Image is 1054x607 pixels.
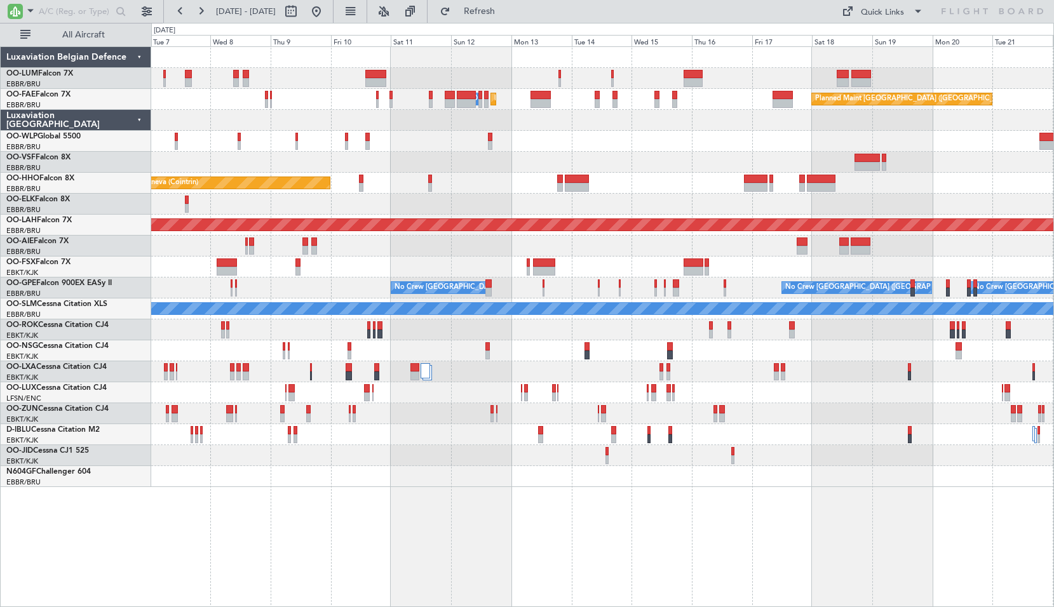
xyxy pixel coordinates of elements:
span: OO-WLP [6,133,37,140]
a: EBKT/KJK [6,331,38,340]
a: EBBR/BRU [6,205,41,215]
span: OO-HHO [6,175,39,182]
a: OO-JIDCessna CJ1 525 [6,447,89,455]
span: OO-LUM [6,70,38,77]
a: EBBR/BRU [6,79,41,89]
a: OO-LUMFalcon 7X [6,70,73,77]
span: OO-FAE [6,91,36,98]
a: EBBR/BRU [6,100,41,110]
div: Tue 7 [151,35,211,46]
a: OO-FSXFalcon 7X [6,258,71,266]
a: OO-FAEFalcon 7X [6,91,71,98]
a: OO-VSFFalcon 8X [6,154,71,161]
a: OO-WLPGlobal 5500 [6,133,81,140]
div: Planned Maint Melsbroek Air Base [494,90,605,109]
span: OO-JID [6,447,33,455]
a: EBKT/KJK [6,415,38,424]
a: EBBR/BRU [6,142,41,152]
div: Wed 15 [632,35,692,46]
div: Tue 14 [572,35,632,46]
div: Sun 12 [451,35,511,46]
button: Quick Links [835,1,929,22]
a: OO-ELKFalcon 8X [6,196,70,203]
div: Thu 9 [271,35,331,46]
span: All Aircraft [33,30,134,39]
a: EBKT/KJK [6,457,38,466]
div: Mon 13 [511,35,572,46]
span: OO-LXA [6,363,36,371]
a: EBBR/BRU [6,163,41,173]
div: Mon 20 [933,35,993,46]
a: OO-LUXCessna Citation CJ4 [6,384,107,392]
a: EBKT/KJK [6,373,38,382]
button: All Aircraft [14,25,138,45]
a: EBBR/BRU [6,289,41,298]
a: EBBR/BRU [6,184,41,194]
span: [DATE] - [DATE] [216,6,276,17]
span: OO-VSF [6,154,36,161]
span: Refresh [453,7,506,16]
a: EBBR/BRU [6,247,41,257]
a: EBKT/KJK [6,352,38,361]
a: N604GFChallenger 604 [6,468,91,476]
div: Planned Maint [GEOGRAPHIC_DATA] ([GEOGRAPHIC_DATA] National) [815,90,1045,109]
a: OO-LAHFalcon 7X [6,217,72,224]
div: Tue 21 [992,35,1053,46]
a: OO-SLMCessna Citation XLS [6,300,107,308]
a: EBBR/BRU [6,310,41,319]
button: Refresh [434,1,510,22]
a: OO-ROKCessna Citation CJ4 [6,321,109,329]
a: OO-GPEFalcon 900EX EASy II [6,279,112,287]
a: EBBR/BRU [6,477,41,487]
span: OO-AIE [6,237,34,245]
a: OO-HHOFalcon 8X [6,175,74,182]
span: OO-ZUN [6,405,38,413]
span: OO-SLM [6,300,37,308]
div: Sat 11 [391,35,451,46]
a: OO-AIEFalcon 7X [6,237,69,245]
a: EBKT/KJK [6,268,38,277]
div: Wed 8 [210,35,271,46]
div: Fri 10 [331,35,391,46]
a: LFSN/ENC [6,394,41,403]
span: OO-FSX [6,258,36,266]
span: OO-GPE [6,279,36,287]
div: Sat 18 [812,35,872,46]
span: OO-LAH [6,217,37,224]
a: EBKT/KJK [6,436,38,445]
span: N604GF [6,468,36,476]
div: Fri 17 [752,35,813,46]
a: OO-ZUNCessna Citation CJ4 [6,405,109,413]
div: Thu 16 [692,35,752,46]
div: No Crew [GEOGRAPHIC_DATA] ([GEOGRAPHIC_DATA] National) [785,278,998,297]
a: D-IBLUCessna Citation M2 [6,426,100,434]
span: OO-ROK [6,321,38,329]
span: OO-NSG [6,342,38,350]
div: No Crew [GEOGRAPHIC_DATA] ([GEOGRAPHIC_DATA] National) [395,278,607,297]
a: OO-NSGCessna Citation CJ4 [6,342,109,350]
a: OO-LXACessna Citation CJ4 [6,363,107,371]
a: EBBR/BRU [6,226,41,236]
div: Sun 19 [872,35,933,46]
input: A/C (Reg. or Type) [39,2,112,21]
div: Quick Links [861,6,904,19]
span: OO-ELK [6,196,35,203]
span: OO-LUX [6,384,36,392]
div: [DATE] [154,25,175,36]
span: D-IBLU [6,426,31,434]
